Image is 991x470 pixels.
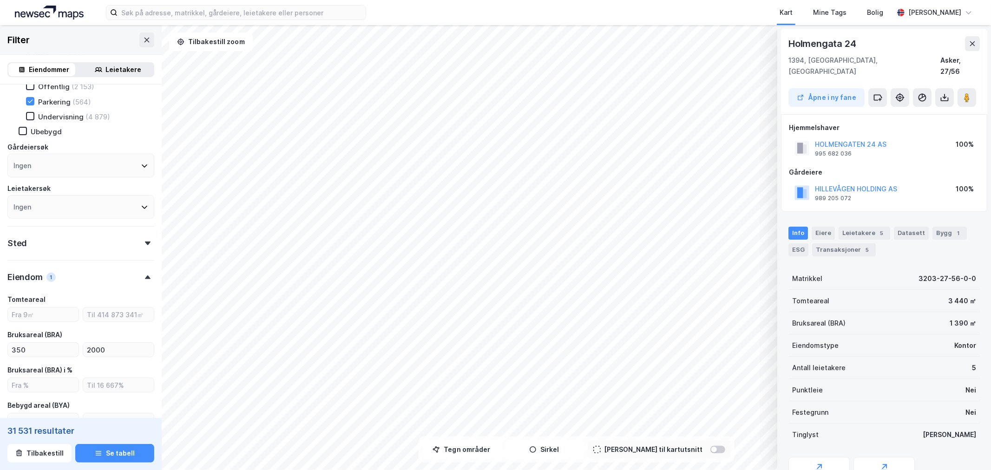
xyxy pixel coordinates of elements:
input: Fra ㎡ [8,413,79,427]
div: Festegrunn [792,407,828,418]
div: [PERSON_NAME] [908,7,961,18]
div: (564) [72,98,91,106]
div: Ingen [13,160,31,171]
div: Eiere [812,227,835,240]
div: 5 [877,228,886,238]
button: Tegn områder [422,440,501,459]
div: 100% [956,139,974,150]
div: Asker, 27/56 [940,55,980,77]
div: Punktleie [792,385,823,396]
div: Leietakersøk [7,183,51,194]
div: 31 531 resultater [7,425,154,437]
div: Tomteareal [7,294,46,305]
button: Se tabell [75,444,154,463]
input: Søk på adresse, matrikkel, gårdeiere, leietakere eller personer [118,6,366,20]
div: Bolig [867,7,883,18]
input: Til 2 000㎡ [83,343,154,357]
button: Sirkel [505,440,584,459]
div: Ubebygd [31,127,62,136]
input: Fra 9㎡ [8,307,79,321]
div: Bebygd areal (BYA) [7,400,70,411]
div: Nei [965,407,976,418]
div: 995 682 036 [815,150,852,157]
div: Gårdeiersøk [7,142,48,153]
div: Leietakere [106,64,142,75]
div: Eiendom [7,272,43,283]
div: Parkering [38,98,71,106]
div: Undervisning [38,112,84,121]
div: 5 [863,245,872,255]
input: Til 49 607㎡ [83,413,154,427]
div: 100% [956,183,974,195]
div: Leietakere [839,227,890,240]
div: Tinglyst [792,429,819,440]
iframe: Chat Widget [945,425,991,470]
div: [PERSON_NAME] til kartutsnitt [604,444,703,455]
div: 1 390 ㎡ [950,318,976,329]
div: 5 [972,362,976,373]
div: Ingen [13,202,31,213]
input: Fra % [8,378,79,392]
img: logo.a4113a55bc3d86da70a041830d287a7e.svg [15,6,84,20]
button: Tilbakestill [7,444,72,463]
div: 1 [954,228,963,238]
div: Bruksareal (BRA) i % [7,365,72,376]
div: 3203-27-56-0-0 [919,273,976,284]
div: Bygg [932,227,967,240]
input: Til 16 667% [83,378,154,392]
div: Mine Tags [813,7,847,18]
div: Datasett [894,227,929,240]
input: Til 414 873 341㎡ [83,307,154,321]
button: Åpne i ny fane [788,88,865,107]
div: Nei [965,385,976,396]
div: [PERSON_NAME] [923,429,976,440]
div: Transaksjoner [812,243,876,256]
div: Matrikkel [792,273,822,284]
div: Sted [7,238,27,249]
button: Tilbakestill zoom [169,33,253,51]
div: Hjemmelshaver [789,122,979,133]
div: 1394, [GEOGRAPHIC_DATA], [GEOGRAPHIC_DATA] [788,55,940,77]
div: Gårdeiere [789,167,979,178]
div: Eiendommer [29,64,70,75]
div: Antall leietakere [792,362,846,373]
div: Filter [7,33,30,47]
div: Tomteareal [792,295,829,307]
div: (4 879) [85,112,110,121]
div: Kontor [954,340,976,351]
input: Fra ㎡ [8,343,79,357]
div: Offentlig [38,82,70,91]
div: Kart [780,7,793,18]
div: 3 440 ㎡ [948,295,976,307]
div: ESG [788,243,808,256]
div: Bruksareal (BRA) [7,329,62,340]
div: Eiendomstype [792,340,839,351]
div: Holmengata 24 [788,36,858,51]
div: Info [788,227,808,240]
div: (2 153) [72,82,94,91]
div: Bruksareal (BRA) [792,318,846,329]
div: Kontrollprogram for chat [945,425,991,470]
div: 989 205 072 [815,195,851,202]
div: 1 [46,273,56,282]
